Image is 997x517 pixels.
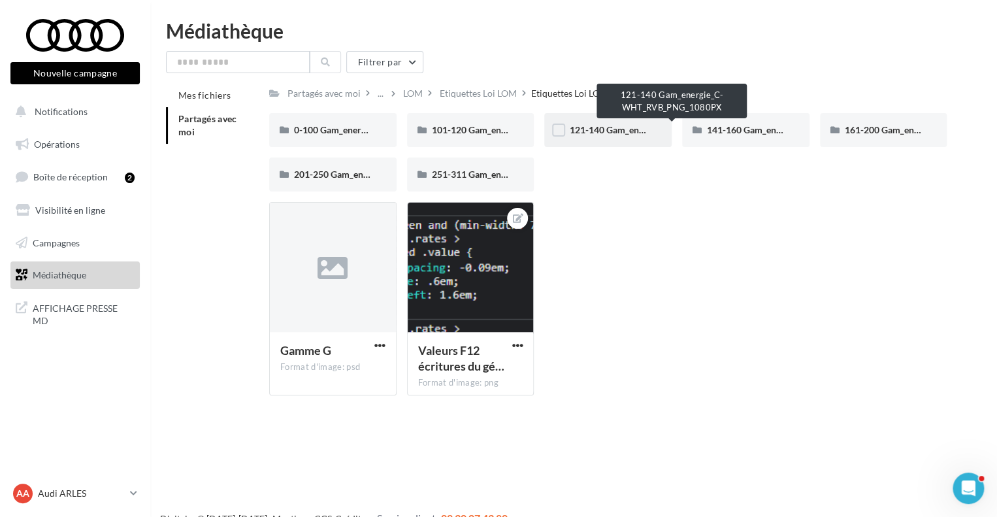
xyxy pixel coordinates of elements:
[16,487,29,500] span: AA
[707,124,915,135] span: 141-160 Gam_energie_D-WHT_RVB_PNG_1080PX
[38,487,125,500] p: Audi ARLES
[34,139,80,150] span: Opérations
[178,113,237,137] span: Partagés avec moi
[8,261,142,289] a: Médiathèque
[294,124,492,135] span: 0-100 Gam_energie_A-WHT_RVB_PNG_1080PX
[178,90,231,101] span: Mes fichiers
[953,473,984,504] iframe: Intercom live chat
[8,98,137,125] button: Notifications
[33,299,135,327] span: AFFICHAGE PRESSE MD
[35,106,88,117] span: Notifications
[280,361,385,373] div: Format d'image: psd
[8,163,142,191] a: Boîte de réception2
[597,84,747,118] div: 121-140 Gam_energie_C-WHT_RVB_PNG_1080PX
[10,481,140,506] a: AA Audi ARLES
[8,131,142,158] a: Opérations
[10,62,140,84] button: Nouvelle campagne
[432,124,640,135] span: 101-120 Gam_energie_B-WHT_RVB_PNG_1080PX
[287,87,361,100] div: Partagés avec moi
[418,377,523,389] div: Format d'image: png
[33,237,80,248] span: Campagnes
[166,21,981,41] div: Médiathèque
[418,343,504,373] span: Valeurs F12 écritures du générateur étiquettes CO2
[432,169,640,180] span: 251-311 Gam_energie_G-WHT_RVB_PNG_1080PX
[35,205,105,216] span: Visibilité en ligne
[8,294,142,333] a: AFFICHAGE PRESSE MD
[125,173,135,183] div: 2
[403,87,423,100] div: LOM
[375,84,386,103] div: ...
[33,171,108,182] span: Boîte de réception
[294,169,501,180] span: 201-250 Gam_energie_F-WHT_RVB_PNG_1080PX
[440,87,517,100] div: Etiquettes Loi LOM
[569,124,776,135] span: 121-140 Gam_energie_C-WHT_RVB_PNG_1080PX
[531,87,608,100] div: Etiquettes Loi LOM
[8,197,142,224] a: Visibilité en ligne
[346,51,423,73] button: Filtrer par
[33,269,86,280] span: Médiathèque
[8,229,142,257] a: Campagnes
[280,343,331,358] span: Gamme G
